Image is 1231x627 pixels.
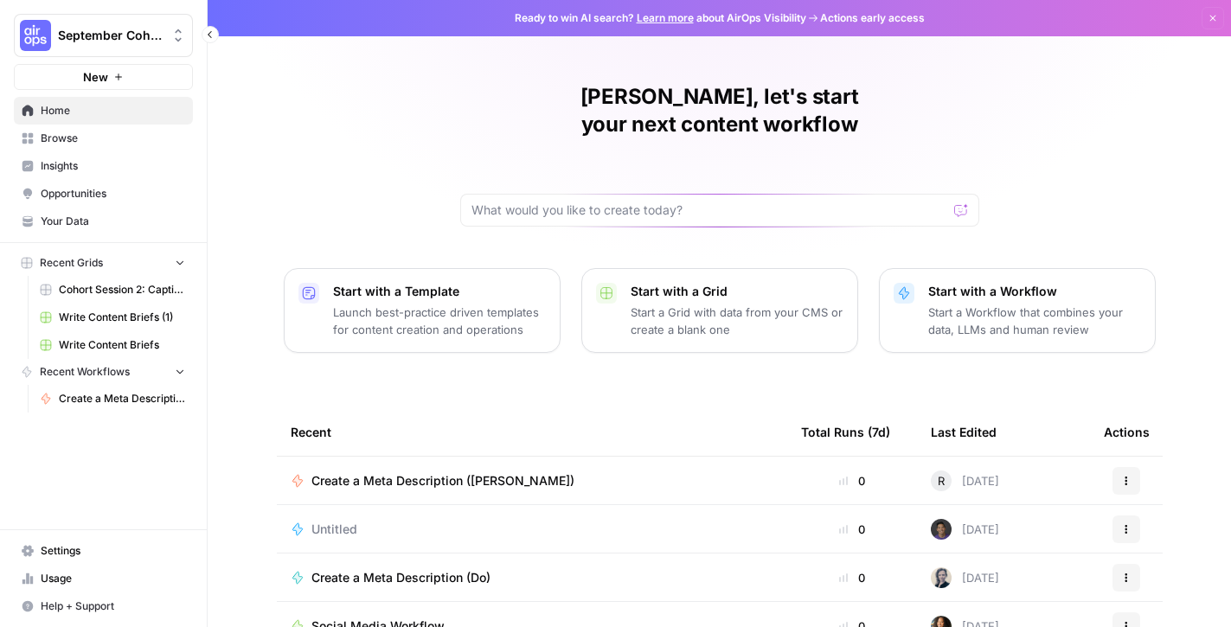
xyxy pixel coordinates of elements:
[333,283,546,300] p: Start with a Template
[14,592,193,620] button: Help + Support
[20,20,51,51] img: September Cohort Logo
[14,152,193,180] a: Insights
[931,567,999,588] div: [DATE]
[41,571,185,586] span: Usage
[14,250,193,276] button: Recent Grids
[14,64,193,90] button: New
[460,83,979,138] h1: [PERSON_NAME], let's start your next content workflow
[928,304,1141,338] p: Start a Workflow that combines your data, LLMs and human review
[14,125,193,152] a: Browse
[14,14,193,57] button: Workspace: September Cohort
[59,310,185,325] span: Write Content Briefs (1)
[41,598,185,614] span: Help + Support
[291,472,773,489] a: Create a Meta Description ([PERSON_NAME])
[931,408,997,456] div: Last Edited
[14,208,193,235] a: Your Data
[32,304,193,331] a: Write Content Briefs (1)
[291,408,773,456] div: Recent
[931,519,952,540] img: 52v6d42v34ivydbon8qigpzex0ny
[32,385,193,413] a: Create a Meta Description ([PERSON_NAME])
[59,337,185,353] span: Write Content Briefs
[311,521,357,538] span: Untitled
[32,276,193,304] a: Cohort Session 2: Caption Generation Grid
[931,519,999,540] div: [DATE]
[938,472,945,489] span: R
[32,331,193,359] a: Write Content Briefs
[801,472,903,489] div: 0
[41,158,185,174] span: Insights
[631,304,843,338] p: Start a Grid with data from your CMS or create a blank one
[801,408,890,456] div: Total Runs (7d)
[14,537,193,565] a: Settings
[631,283,843,300] p: Start with a Grid
[931,470,999,491] div: [DATE]
[311,569,490,586] span: Create a Meta Description (Do)
[41,131,185,146] span: Browse
[820,10,925,26] span: Actions early access
[40,255,103,271] span: Recent Grids
[333,304,546,338] p: Launch best-practice driven templates for content creation and operations
[291,569,773,586] a: Create a Meta Description (Do)
[931,567,952,588] img: 2n4aznk1nq3j315p2jgzsow27iki
[311,472,574,489] span: Create a Meta Description ([PERSON_NAME])
[581,268,858,353] button: Start with a GridStart a Grid with data from your CMS or create a blank one
[14,97,193,125] a: Home
[40,364,130,380] span: Recent Workflows
[801,521,903,538] div: 0
[14,180,193,208] a: Opportunities
[801,569,903,586] div: 0
[471,202,947,219] input: What would you like to create today?
[41,103,185,118] span: Home
[59,391,185,406] span: Create a Meta Description ([PERSON_NAME])
[515,10,806,26] span: Ready to win AI search? about AirOps Visibility
[928,283,1141,300] p: Start with a Workflow
[637,11,694,24] a: Learn more
[83,68,108,86] span: New
[14,565,193,592] a: Usage
[41,214,185,229] span: Your Data
[41,543,185,559] span: Settings
[291,521,773,538] a: Untitled
[1104,408,1150,456] div: Actions
[59,282,185,298] span: Cohort Session 2: Caption Generation Grid
[879,268,1156,353] button: Start with a WorkflowStart a Workflow that combines your data, LLMs and human review
[14,359,193,385] button: Recent Workflows
[284,268,561,353] button: Start with a TemplateLaunch best-practice driven templates for content creation and operations
[58,27,163,44] span: September Cohort
[41,186,185,202] span: Opportunities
